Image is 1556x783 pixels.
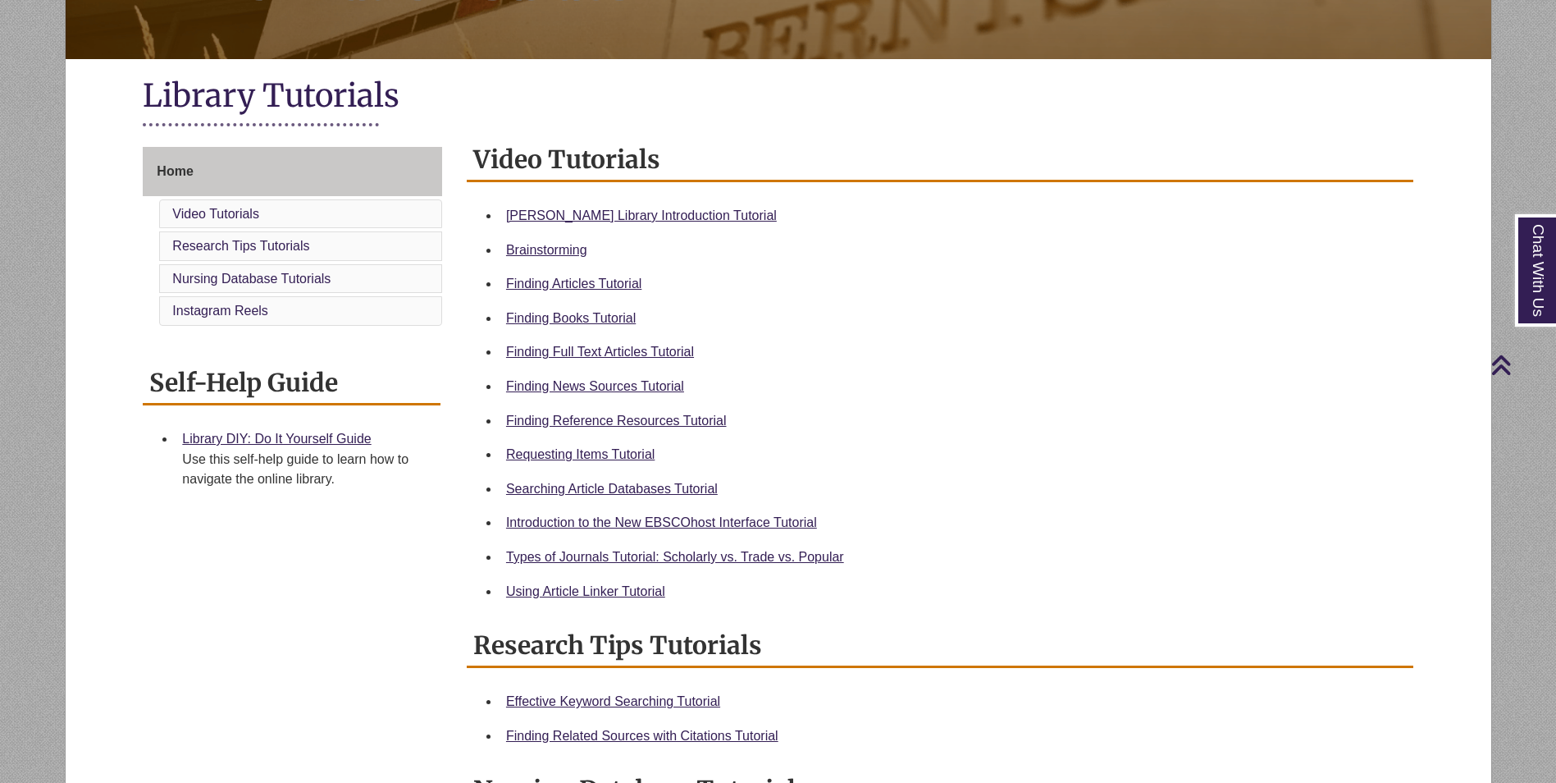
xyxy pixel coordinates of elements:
a: Using Article Linker Tutorial [506,584,665,598]
h2: Video Tutorials [467,139,1413,182]
a: Finding Related Sources with Citations Tutorial [506,729,778,743]
h2: Research Tips Tutorials [467,625,1413,668]
a: Finding Full Text Articles Tutorial [506,345,694,359]
a: Nursing Database Tutorials [172,272,331,286]
a: Effective Keyword Searching Tutorial [506,694,720,708]
a: Home [143,147,442,196]
a: Finding News Sources Tutorial [506,379,684,393]
a: Library DIY: Do It Yourself Guide [182,432,371,446]
a: [PERSON_NAME] Library Introduction Tutorial [506,208,777,222]
a: Video Tutorials [172,207,259,221]
a: Requesting Items Tutorial [506,447,655,461]
div: Use this self-help guide to learn how to navigate the online library. [182,450,427,489]
a: Searching Article Databases Tutorial [506,482,718,496]
span: Home [157,164,193,178]
h2: Self-Help Guide [143,362,440,405]
a: Brainstorming [506,243,587,257]
a: Finding Books Tutorial [506,311,636,325]
a: Research Tips Tutorials [172,239,309,253]
a: Finding Articles Tutorial [506,277,641,291]
a: Instagram Reels [172,304,268,318]
a: Types of Journals Tutorial: Scholarly vs. Trade vs. Popular [506,550,844,564]
a: Introduction to the New EBSCOhost Interface Tutorial [506,515,817,529]
a: Back to Top [1490,354,1552,376]
div: Guide Page Menu [143,147,442,329]
a: Finding Reference Resources Tutorial [506,414,727,428]
h1: Library Tutorials [143,76,1412,119]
